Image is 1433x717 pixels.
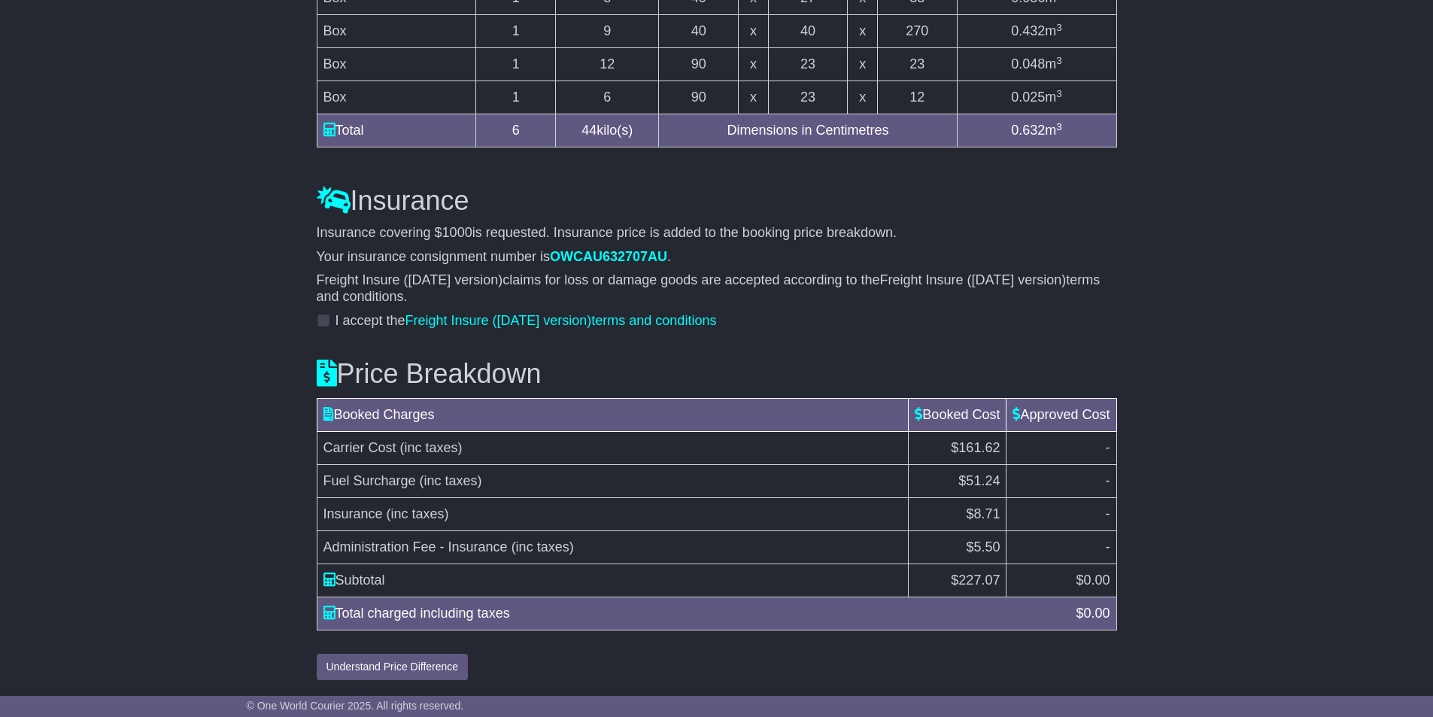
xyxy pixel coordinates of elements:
[958,473,1000,488] span: $51.24
[317,114,476,147] td: Total
[405,313,717,328] a: Freight Insure ([DATE] version)terms and conditions
[1083,606,1110,621] span: 0.00
[316,603,1069,624] div: Total charged including taxes
[659,48,739,81] td: 90
[1106,506,1110,521] span: -
[442,225,472,240] span: 1000
[880,272,1067,287] span: Freight Insure ([DATE] version)
[335,313,717,330] label: I accept the
[957,114,1116,147] td: m
[317,654,469,680] button: Understand Price Difference
[848,48,877,81] td: x
[476,48,556,81] td: 1
[848,81,877,114] td: x
[323,473,416,488] span: Fuel Surcharge
[476,81,556,114] td: 1
[556,48,659,81] td: 12
[1083,573,1110,588] span: 0.00
[966,539,1000,554] span: $5.50
[951,440,1000,455] span: $161.62
[1106,539,1110,554] span: -
[1068,603,1117,624] div: $
[1056,22,1062,33] sup: 3
[405,313,592,328] span: Freight Insure ([DATE] version)
[877,15,957,48] td: 270
[556,114,659,147] td: kilo(s)
[581,123,597,138] span: 44
[317,15,476,48] td: Box
[317,272,503,287] span: Freight Insure ([DATE] version)
[387,506,449,521] span: (inc taxes)
[1056,121,1062,132] sup: 3
[1106,473,1110,488] span: -
[768,48,848,81] td: 23
[909,564,1006,597] td: $
[247,700,464,712] span: © One World Courier 2025. All rights reserved.
[659,81,739,114] td: 90
[556,81,659,114] td: 6
[317,48,476,81] td: Box
[317,249,1117,266] p: Your insurance consignment number is .
[739,15,768,48] td: x
[512,539,574,554] span: (inc taxes)
[739,81,768,114] td: x
[323,440,396,455] span: Carrier Cost
[317,398,909,431] td: Booked Charges
[958,573,1000,588] span: 227.07
[550,249,667,264] span: OWCAU632707AU
[1056,55,1062,66] sup: 3
[1011,90,1045,105] span: 0.025
[317,186,1117,216] h3: Insurance
[317,272,1117,305] p: claims for loss or damage goods are accepted according to the terms and conditions.
[420,473,482,488] span: (inc taxes)
[476,15,556,48] td: 1
[323,506,383,521] span: Insurance
[1006,564,1116,597] td: $
[957,15,1116,48] td: m
[317,359,1117,389] h3: Price Breakdown
[848,15,877,48] td: x
[877,48,957,81] td: 23
[1056,88,1062,99] sup: 3
[476,114,556,147] td: 6
[317,564,909,597] td: Subtotal
[1011,123,1045,138] span: 0.632
[317,225,1117,242] p: Insurance covering $ is requested. Insurance price is added to the booking price breakdown.
[909,398,1006,431] td: Booked Cost
[1006,398,1116,431] td: Approved Cost
[1106,440,1110,455] span: -
[556,15,659,48] td: 9
[739,48,768,81] td: x
[957,81,1116,114] td: m
[1011,56,1045,71] span: 0.048
[877,81,957,114] td: 12
[768,81,848,114] td: 23
[317,81,476,114] td: Box
[966,506,1000,521] span: $8.71
[957,48,1116,81] td: m
[659,114,957,147] td: Dimensions in Centimetres
[323,539,508,554] span: Administration Fee - Insurance
[659,15,739,48] td: 40
[1011,23,1045,38] span: 0.432
[400,440,463,455] span: (inc taxes)
[768,15,848,48] td: 40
